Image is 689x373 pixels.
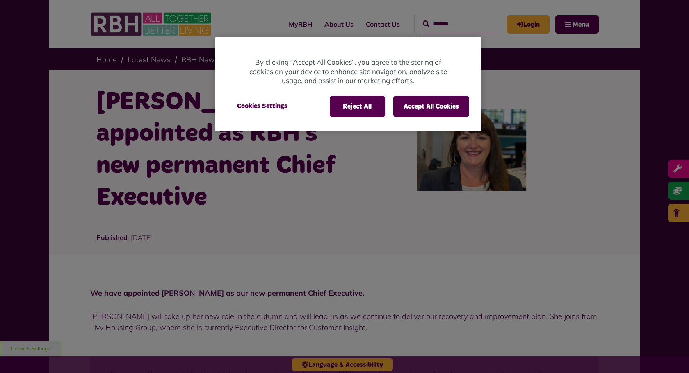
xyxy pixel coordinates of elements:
button: Reject All [330,96,385,117]
div: Cookie banner [215,37,481,131]
div: Privacy [215,37,481,131]
button: Accept All Cookies [393,96,469,117]
p: By clicking “Accept All Cookies”, you agree to the storing of cookies on your device to enhance s... [248,58,449,86]
button: Cookies Settings [227,96,297,116]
